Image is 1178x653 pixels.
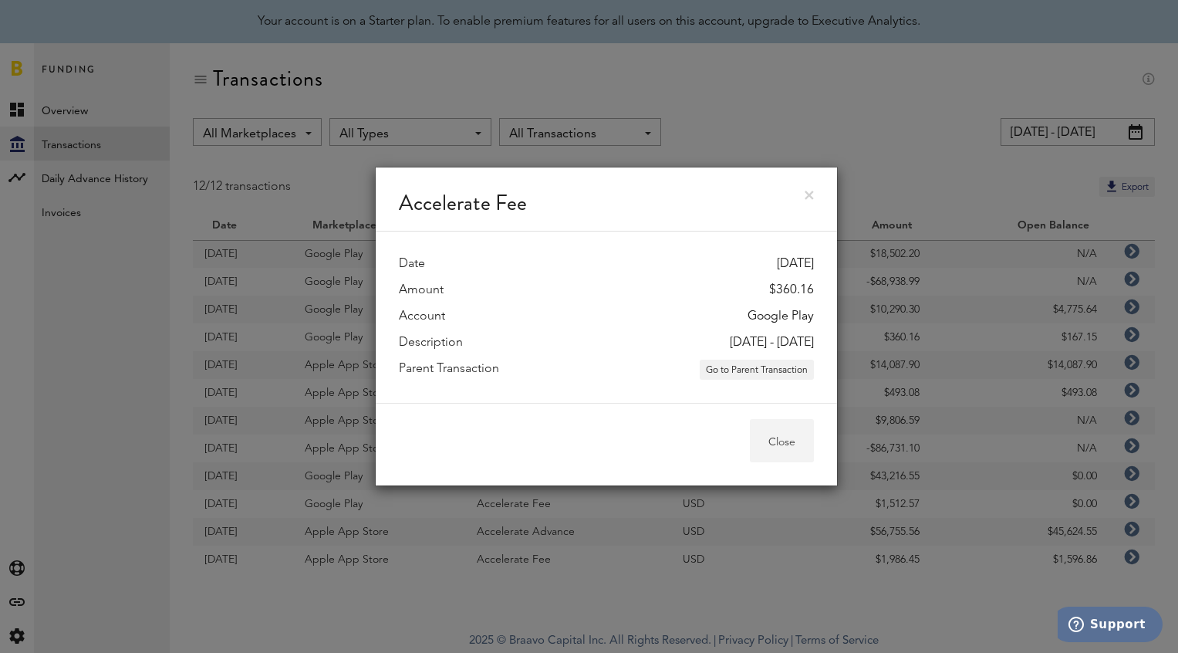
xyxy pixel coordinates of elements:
label: Account [399,307,445,326]
label: Date [399,255,425,273]
div: [DATE] - [DATE] [730,333,814,352]
div: Accelerate Fee [376,167,837,232]
div: Google Play [748,307,814,326]
label: Amount [399,281,444,299]
button: Go to Parent Transaction [700,360,814,380]
label: Parent Transaction [399,360,499,380]
div: $360.16 [769,281,814,299]
iframe: Opens a widget where you can find more information [1058,607,1163,645]
div: [DATE] [777,255,814,273]
label: Description [399,333,463,352]
button: Close [750,419,814,462]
